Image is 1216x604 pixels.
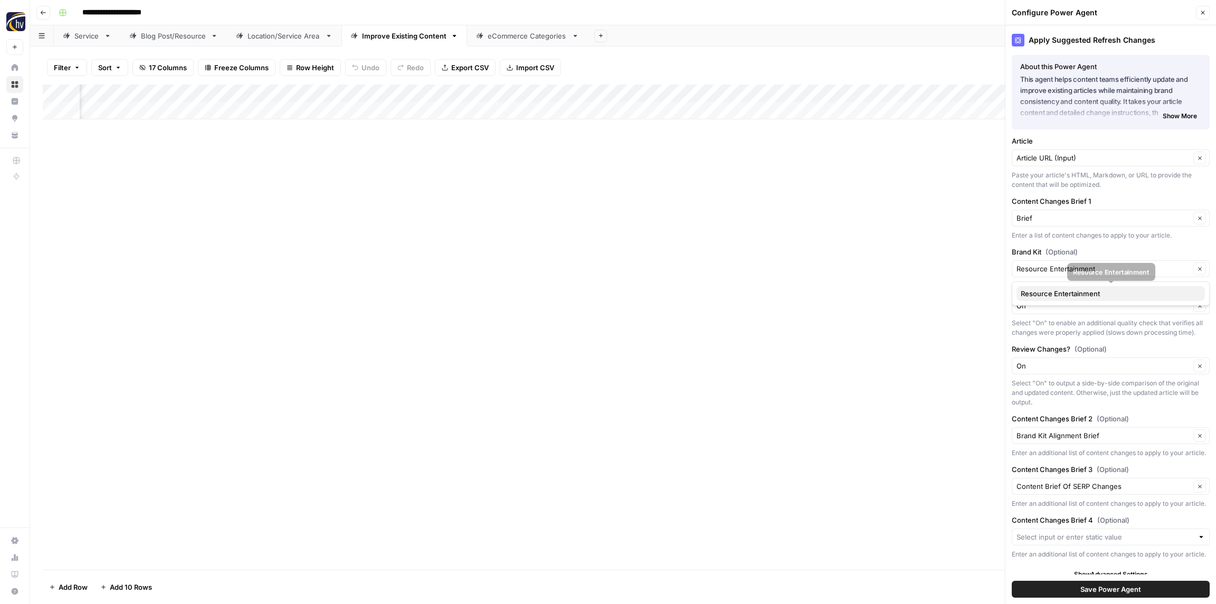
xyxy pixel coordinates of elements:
img: HigherVisibility Logo [6,12,25,31]
input: Content Brief Of SERP Changes [1016,481,1190,492]
a: Location/Service Area [227,25,341,46]
span: Save Power Agent [1080,584,1141,594]
button: Row Height [280,59,341,76]
div: Paste your article's HTML, Markdown, or URL to provide the content that will be optimized. [1012,171,1210,190]
label: Brand Kit [1012,247,1210,257]
a: Service [54,25,120,46]
button: Add 10 Rows [94,579,158,596]
button: Filter [47,59,87,76]
span: (Optional) [1046,247,1078,257]
a: Home [6,59,23,76]
input: Brand Kit Alignment Brief [1016,430,1190,441]
button: Help + Support [6,583,23,600]
div: Select "On" to output a side-by-side comparison of the original and updated content. Otherwise, j... [1012,379,1210,407]
a: Insights [6,93,23,110]
span: Redo [407,62,424,73]
span: Sort [98,62,112,73]
label: Content Changes Brief 1 [1012,196,1210,206]
span: Filter [54,62,71,73]
span: Resource Entertainment [1021,288,1196,299]
div: Service [74,31,100,41]
span: Add 10 Rows [110,582,152,592]
div: Enter a list of content changes to apply to your article. [1012,231,1210,240]
span: Undo [362,62,379,73]
input: On [1016,361,1190,371]
a: Improve Existing Content [341,25,467,46]
div: Improve Existing Content [362,31,446,41]
a: eCommerce Categories [467,25,588,46]
a: Opportunities [6,110,23,127]
span: (Optional) [1097,413,1129,424]
div: About this Power Agent [1020,61,1201,72]
button: Show More [1158,109,1201,123]
input: HigherVisibility [1016,263,1190,274]
span: Show More [1163,111,1197,121]
span: Row Height [296,62,334,73]
button: Workspace: HigherVisibility [6,8,23,35]
button: Freeze Columns [198,59,275,76]
span: (Optional) [1075,344,1107,354]
label: Content Changes Brief 2 [1012,413,1210,424]
button: Save Power Agent [1012,581,1210,598]
button: Redo [391,59,431,76]
input: Brief [1016,213,1190,223]
span: Add Row [59,582,88,592]
span: (Optional) [1097,515,1129,525]
a: Learning Hub [6,566,23,583]
div: Apply Suggested Refresh Changes [1012,34,1210,46]
button: Add Row [43,579,94,596]
label: Content Changes Brief 4 [1012,515,1210,525]
button: Export CSV [435,59,496,76]
div: Enter an additional list of content changes to apply to your article. [1012,448,1210,458]
span: Export CSV [451,62,489,73]
span: Import CSV [516,62,554,73]
span: 17 Columns [149,62,187,73]
div: Enter an additional list of content changes to apply to your article. [1012,499,1210,508]
span: Freeze Columns [214,62,269,73]
button: Sort [91,59,128,76]
button: Import CSV [500,59,561,76]
div: Location/Service Area [248,31,321,41]
a: Settings [6,532,23,549]
div: eCommerce Categories [488,31,567,41]
p: This agent helps content teams efficiently update and improve existing articles while maintaining... [1020,74,1201,119]
input: Select input or enter static value [1016,532,1193,542]
input: On [1016,300,1190,311]
button: Undo [345,59,386,76]
div: Enter an additional list of content changes to apply to your article. [1012,550,1210,559]
button: 17 Columns [132,59,194,76]
label: Content Changes Brief 3 [1012,464,1210,475]
label: Article [1012,136,1210,146]
input: Article URL (Input) [1016,153,1190,163]
div: Blog Post/Resource [141,31,206,41]
a: Your Data [6,127,23,144]
label: Review Changes? [1012,344,1210,354]
span: Show Advanced Settings [1074,570,1148,579]
span: (Optional) [1097,464,1129,475]
a: Blog Post/Resource [120,25,227,46]
a: Browse [6,76,23,93]
a: Usage [6,549,23,566]
div: Select "On" to enable an additional quality check that verifies all changes were properly applied... [1012,318,1210,337]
